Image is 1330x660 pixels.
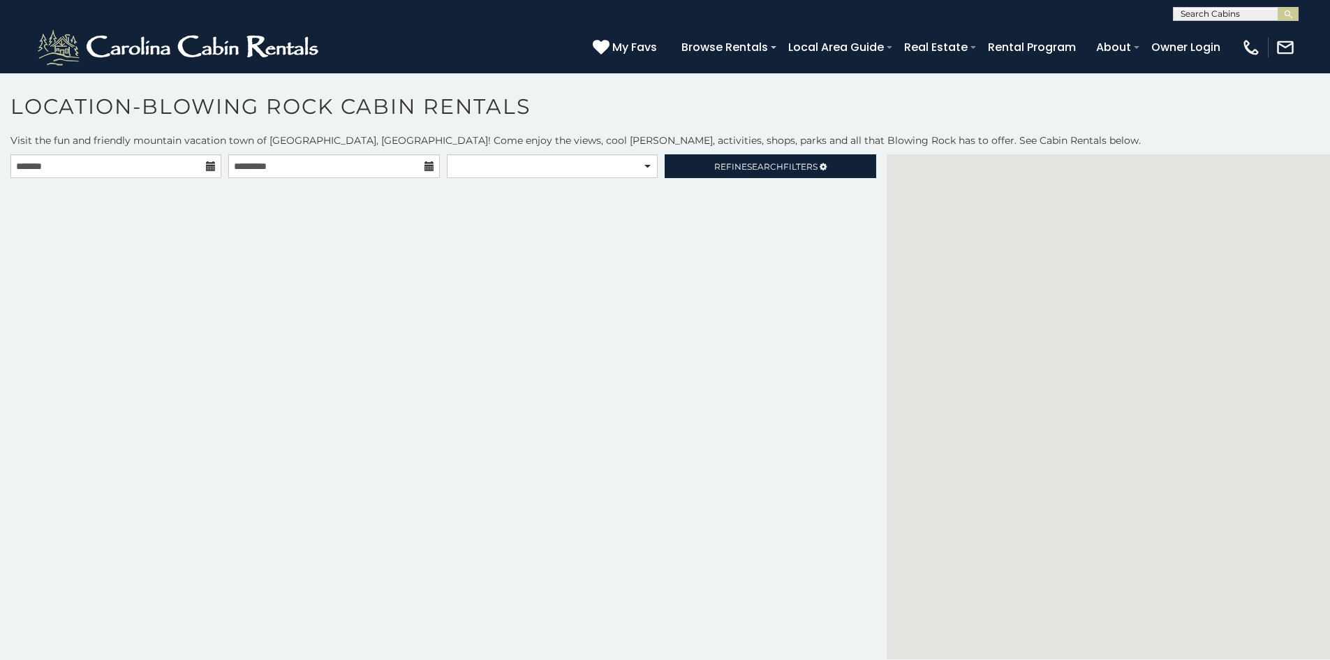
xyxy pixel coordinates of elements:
a: About [1089,35,1138,59]
img: mail-regular-white.png [1276,38,1295,57]
span: Search [747,161,783,172]
img: White-1-2.png [35,27,325,68]
a: Real Estate [897,35,975,59]
a: RefineSearchFilters [665,154,875,178]
a: Browse Rentals [674,35,775,59]
a: My Favs [593,38,660,57]
a: Rental Program [981,35,1083,59]
a: Owner Login [1144,35,1227,59]
a: Local Area Guide [781,35,891,59]
img: phone-regular-white.png [1241,38,1261,57]
span: Refine Filters [714,161,818,172]
span: My Favs [612,38,657,56]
